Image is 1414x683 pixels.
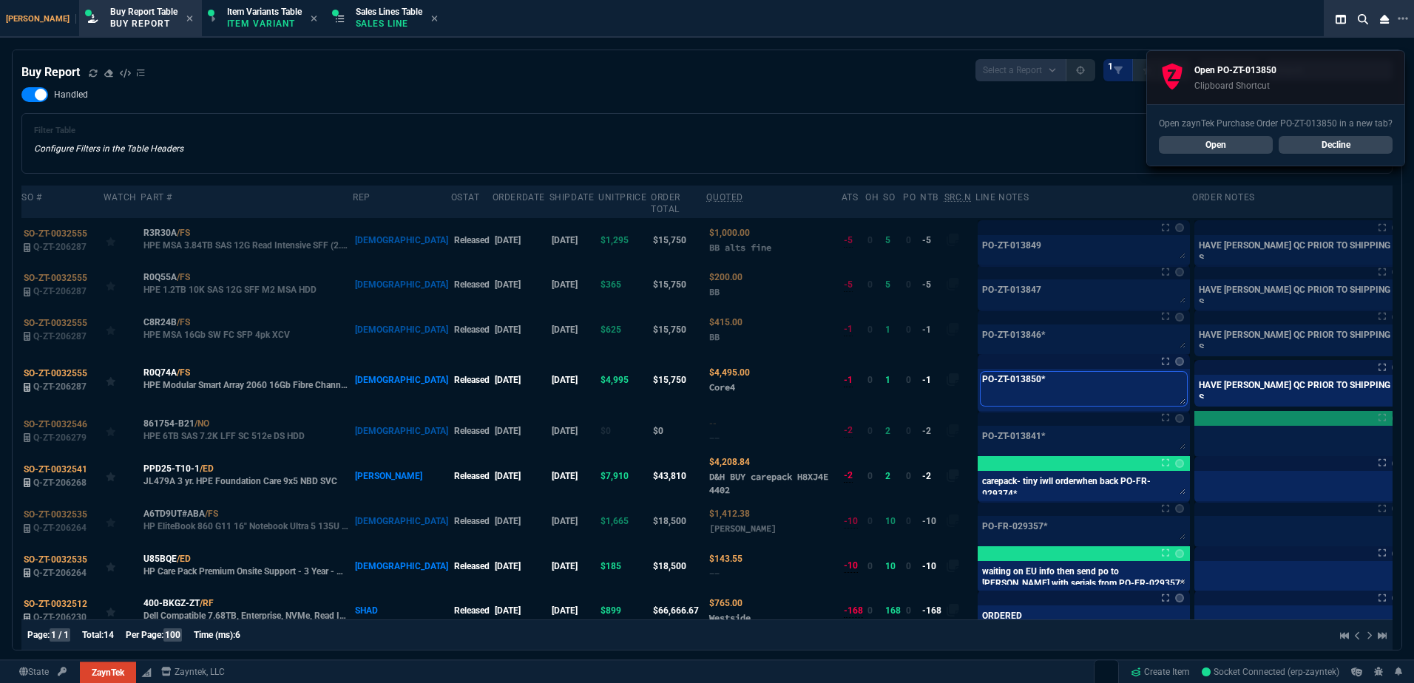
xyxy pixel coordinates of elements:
[311,13,317,25] nx-icon: Close Tab
[709,367,750,378] span: Quoted Cost
[598,543,651,588] td: $185
[549,408,598,452] td: [DATE]
[1194,64,1276,77] p: Open PO-ZT-013850
[883,499,903,543] td: 10
[106,466,138,486] div: Add to Watchlist
[200,462,214,475] a: /ED
[709,317,742,327] span: Quoted Cost
[353,218,450,262] td: [DEMOGRAPHIC_DATA]
[920,453,944,499] td: -2
[906,279,911,290] span: 0
[143,462,200,475] span: PPD25-T10-1
[141,262,353,307] td: HPE 1.2TB 10K SAS 12G SFF M2 MSA HDD
[1374,10,1395,28] nx-icon: Close Workbench
[33,478,87,488] span: Q-ZT-206268
[598,499,651,543] td: $1,665
[651,307,706,352] td: $15,750
[141,218,353,262] td: HPE MSA 3.84TB SAS 12G Read Intensive SFF (2.5in) M2 3yr Wty SSD
[706,192,743,203] abbr: Quoted Cost and Sourcing Notes
[709,457,750,467] span: Quoted Cost
[110,7,177,17] span: Buy Report Table
[493,352,549,408] td: [DATE]
[143,226,177,239] span: R3R30A
[34,126,183,136] h6: Filter Table
[883,408,903,452] td: 2
[24,464,87,475] span: SO-ZT-0032541
[920,191,938,203] div: NTB
[106,511,138,531] div: Add to Watchlist
[549,218,598,262] td: [DATE]
[353,307,450,352] td: [DEMOGRAPHIC_DATA]
[177,226,190,239] a: /FS
[33,331,87,341] span: Q-ZT-206287
[906,235,911,245] span: 0
[867,235,873,245] span: 0
[709,381,735,393] span: Core4
[883,352,903,408] td: 1
[177,271,190,284] a: /FS
[141,588,353,633] td: Dell Compatible 7.68TB, Enterprise, NVMe, Read Intensive Drive, U.2, Gen4 with Carrier
[906,516,911,526] span: 0
[33,286,87,296] span: Q-ZT-206287
[24,509,87,520] span: SO-ZT-0032535
[651,191,703,215] div: Order Total
[177,316,190,329] a: /FS
[1192,191,1255,203] div: Order Notes
[353,352,450,408] td: [DEMOGRAPHIC_DATA]
[920,499,944,543] td: -10
[975,191,1029,203] div: Line Notes
[143,316,177,329] span: C8R24B
[844,322,853,336] div: -1
[141,307,353,352] td: HPE MSA 16Gb SW FC SFP 4pk XCV
[143,430,305,442] p: HPE 6TB SAS 7.2K LFF SC 512e DS HDD
[110,18,177,30] p: Buy Report
[53,665,71,679] a: API TOKEN
[141,499,353,543] td: HP EliteBook 860 G11 16" Notebook Ultra 5 135U 16GB 512GB
[906,426,911,436] span: 0
[920,218,944,262] td: -5
[844,234,853,248] div: -5
[906,561,911,571] span: 0
[1398,12,1408,26] nx-icon: Open New Tab
[709,523,777,534] span: ingram
[194,417,209,430] a: /NO
[906,324,911,335] span: 0
[106,370,138,390] div: Add to Watchlist
[353,543,450,588] td: [DEMOGRAPHIC_DATA]
[944,192,972,203] abbr: Quote Sourcing Notes
[598,352,651,408] td: $4,995
[34,142,183,155] p: Configure Filters in the Table Headers
[598,408,651,452] td: $0
[549,453,598,499] td: [DATE]
[82,630,104,640] span: Total:
[227,7,302,17] span: Item Variants Table
[709,509,750,519] span: Quoted Cost
[709,418,717,429] span: Quoted Cost
[451,588,493,633] td: Released
[709,471,828,495] span: D&H BUY carepack H8XJ4E 4402
[205,507,218,520] a: /FS
[353,453,450,499] td: [PERSON_NAME]
[143,475,337,487] p: JL479A 3 yr. HPE Foundation Care 9x5 NBD SVC
[143,271,177,284] span: R0Q55A
[709,331,720,342] span: BB
[493,408,549,452] td: [DATE]
[451,191,480,203] div: oStat
[186,13,193,25] nx-icon: Close Tab
[143,520,351,532] p: HP EliteBook 860 G11 16" Notebook Ultra 5 135U 16GB 512GB
[920,352,944,408] td: -1
[651,543,706,588] td: $18,500
[177,366,190,379] a: /FS
[549,499,598,543] td: [DATE]
[24,419,87,429] span: SO-ZT-0032546
[651,352,706,408] td: $15,750
[54,89,88,101] span: Handled
[844,604,863,618] div: -168
[709,598,742,608] span: Quoted Cost
[598,218,651,262] td: $1,295
[651,218,706,262] td: $15,750
[842,191,859,203] div: ATS
[21,191,41,203] div: SO #
[903,191,916,203] div: PO
[106,421,138,441] div: Add to Watchlist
